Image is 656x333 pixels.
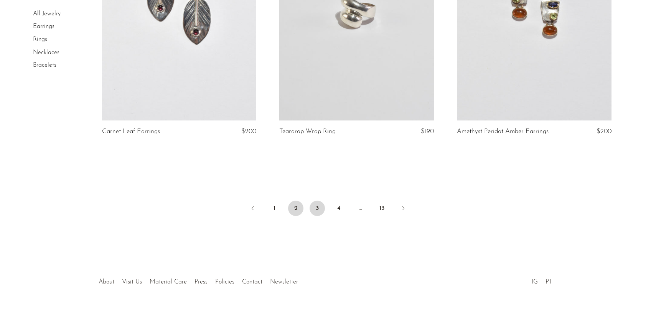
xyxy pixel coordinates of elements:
ul: Quick links [95,273,302,287]
a: Previous [245,201,260,218]
a: Visit Us [122,279,142,285]
span: 2 [288,201,303,216]
a: Earrings [33,24,54,30]
a: Teardrop Wrap Ring [279,128,336,135]
a: Next [396,201,411,218]
a: All Jewelry [33,11,61,17]
a: About [99,279,114,285]
a: Press [194,279,208,285]
span: $200 [241,128,256,135]
a: Material Care [150,279,187,285]
ul: Social Medias [528,273,556,287]
a: Contact [242,279,262,285]
span: $190 [421,128,434,135]
a: Bracelets [33,62,56,68]
a: Necklaces [33,49,59,56]
a: Amethyst Peridot Amber Earrings [457,128,549,135]
a: 1 [267,201,282,216]
span: $200 [597,128,611,135]
a: Rings [33,36,47,43]
a: IG [532,279,538,285]
span: … [353,201,368,216]
a: 3 [310,201,325,216]
a: Garnet Leaf Earrings [102,128,160,135]
a: 13 [374,201,389,216]
a: 4 [331,201,346,216]
a: Policies [215,279,234,285]
a: PT [546,279,552,285]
